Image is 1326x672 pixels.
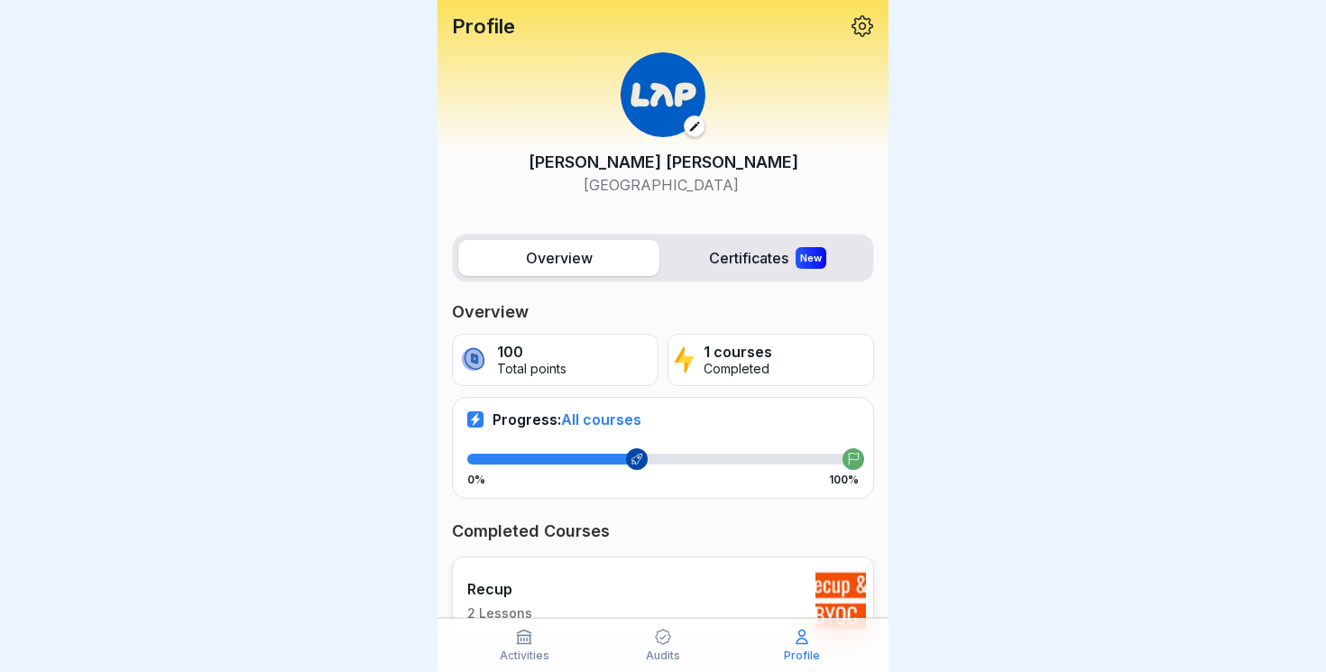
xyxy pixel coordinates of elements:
[467,605,532,621] p: 2 Lessons
[704,344,772,361] p: 1 courses
[829,474,859,486] p: 100%
[458,240,659,276] label: Overview
[493,410,641,428] p: Progress:
[458,345,488,375] img: coin.svg
[497,362,566,377] p: Total points
[452,520,874,542] p: Completed Courses
[704,362,772,377] p: Completed
[452,14,515,38] p: Profile
[815,565,866,637] img: u50ha5qsz9j9lbpw4znzdcj5.png
[500,649,549,662] p: Activities
[674,345,695,375] img: lightning.svg
[561,410,641,428] span: All courses
[784,649,820,662] p: Profile
[796,247,826,269] div: New
[646,649,680,662] p: Audits
[667,240,868,276] label: Certificates
[467,474,485,486] p: 0%
[467,580,532,598] p: Recup
[621,52,705,137] img: w1n62d9c1m8dr293gbm2xwec.png
[497,344,566,361] p: 100
[529,150,798,174] p: [PERSON_NAME] [PERSON_NAME]
[452,557,874,645] a: Recup2 Lessons
[529,174,798,196] p: [GEOGRAPHIC_DATA]
[452,301,874,323] p: Overview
